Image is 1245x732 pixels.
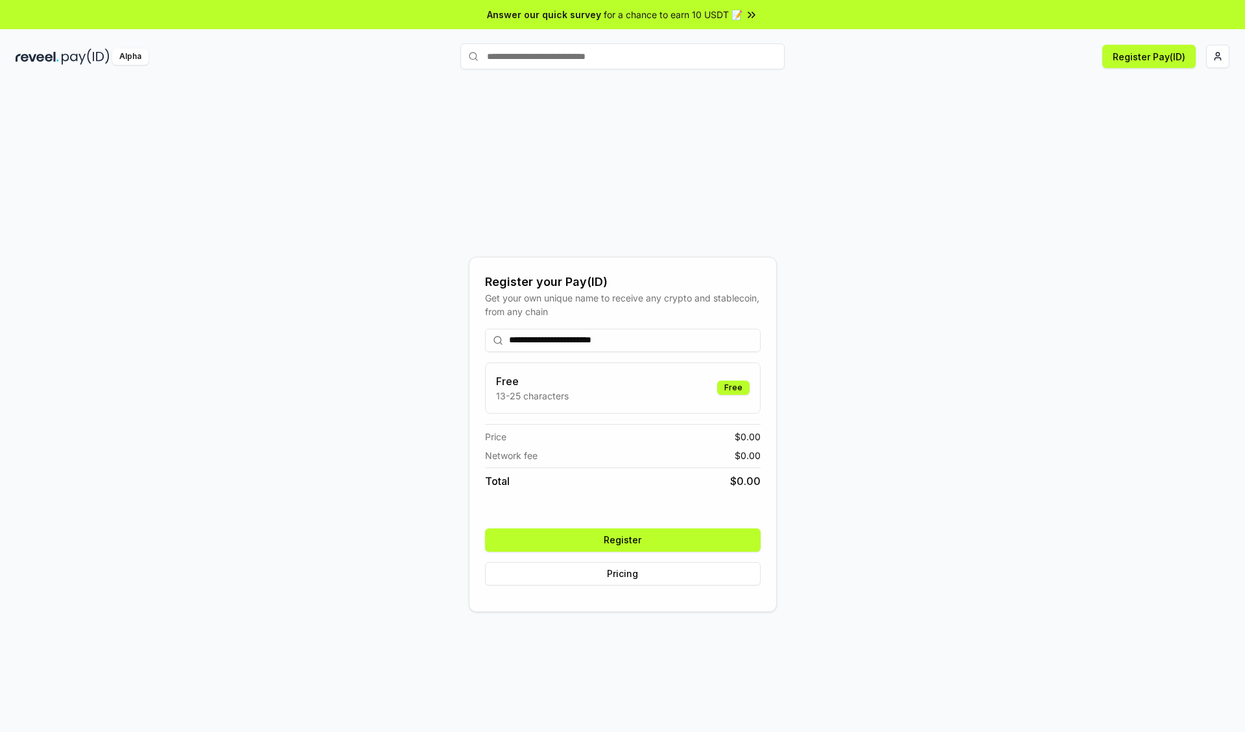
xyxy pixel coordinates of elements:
[16,49,59,65] img: reveel_dark
[485,528,761,552] button: Register
[485,473,510,489] span: Total
[1102,45,1196,68] button: Register Pay(ID)
[485,291,761,318] div: Get your own unique name to receive any crypto and stablecoin, from any chain
[485,273,761,291] div: Register your Pay(ID)
[485,449,538,462] span: Network fee
[485,430,506,443] span: Price
[730,473,761,489] span: $ 0.00
[717,381,750,395] div: Free
[735,449,761,462] span: $ 0.00
[604,8,742,21] span: for a chance to earn 10 USDT 📝
[487,8,601,21] span: Answer our quick survey
[735,430,761,443] span: $ 0.00
[485,562,761,585] button: Pricing
[496,373,569,389] h3: Free
[496,389,569,403] p: 13-25 characters
[112,49,148,65] div: Alpha
[62,49,110,65] img: pay_id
